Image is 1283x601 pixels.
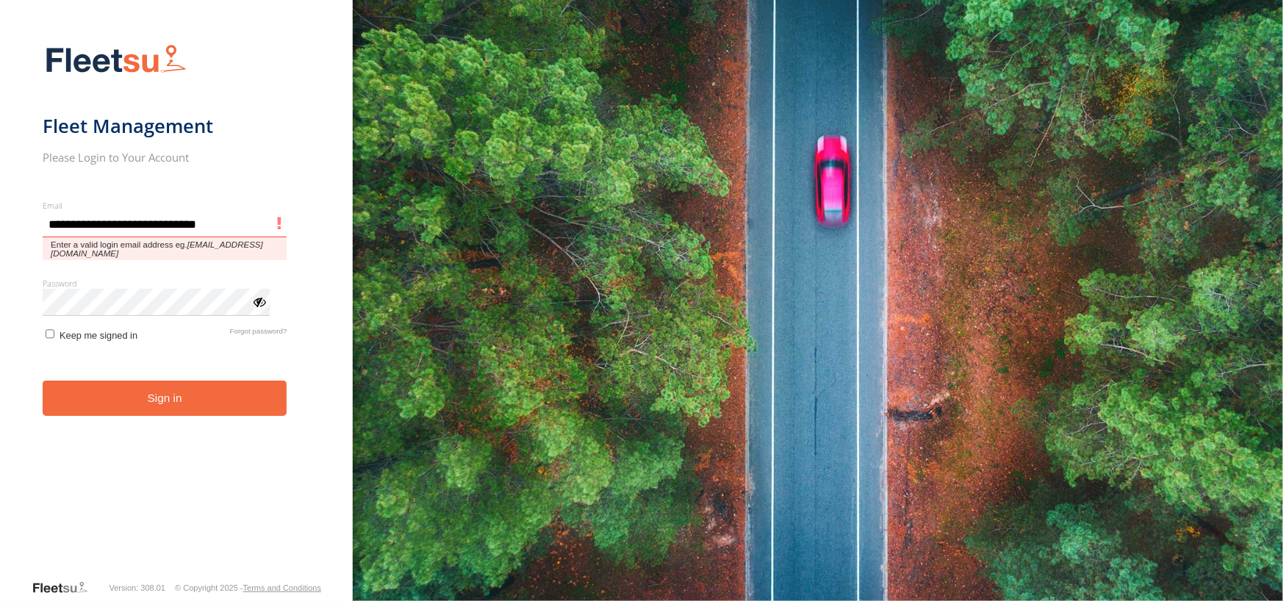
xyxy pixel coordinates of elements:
em: [EMAIL_ADDRESS][DOMAIN_NAME] [51,240,263,258]
h2: Please Login to Your Account [43,150,287,165]
a: Visit our Website [32,580,99,595]
h1: Fleet Management [43,114,287,138]
span: Enter a valid login email address eg. [43,237,287,260]
div: © Copyright 2025 - [175,583,321,592]
form: main [43,35,311,579]
input: Keep me signed in [46,329,55,339]
div: ViewPassword [251,294,266,309]
label: Password [43,278,287,289]
img: Fleetsu [43,41,190,79]
a: Terms and Conditions [243,583,321,592]
a: Forgot password? [230,327,287,341]
div: Version: 308.01 [109,583,165,592]
label: Email [43,200,287,211]
button: Sign in [43,381,287,417]
span: Keep me signed in [60,330,137,341]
